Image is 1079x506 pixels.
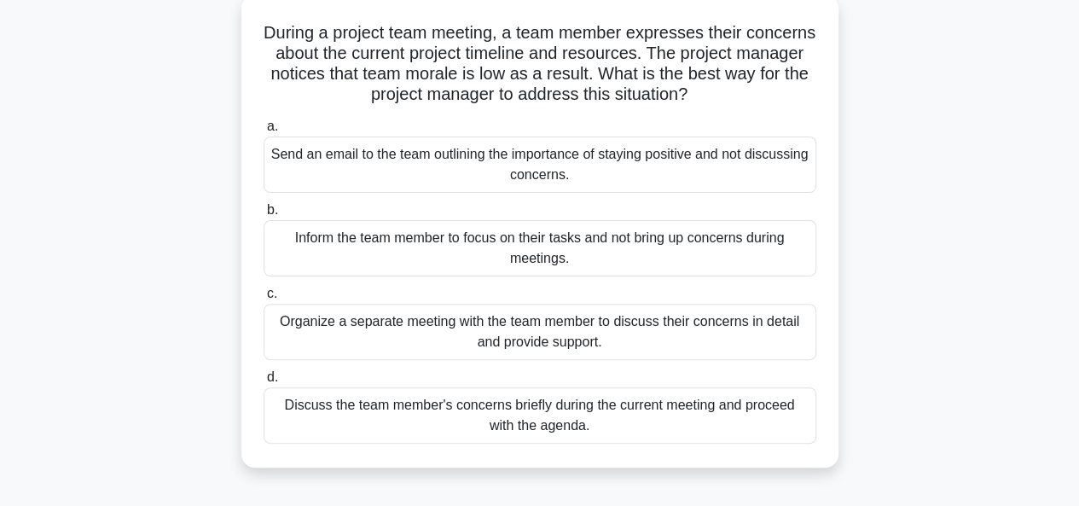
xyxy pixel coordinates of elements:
div: Discuss the team member's concerns briefly during the current meeting and proceed with the agenda. [264,387,816,444]
h5: During a project team meeting, a team member expresses their concerns about the current project t... [262,22,818,106]
span: b. [267,202,278,217]
span: d. [267,369,278,384]
span: c. [267,286,277,300]
span: a. [267,119,278,133]
div: Organize a separate meeting with the team member to discuss their concerns in detail and provide ... [264,304,816,360]
div: Send an email to the team outlining the importance of staying positive and not discussing concerns. [264,137,816,193]
div: Inform the team member to focus on their tasks and not bring up concerns during meetings. [264,220,816,276]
